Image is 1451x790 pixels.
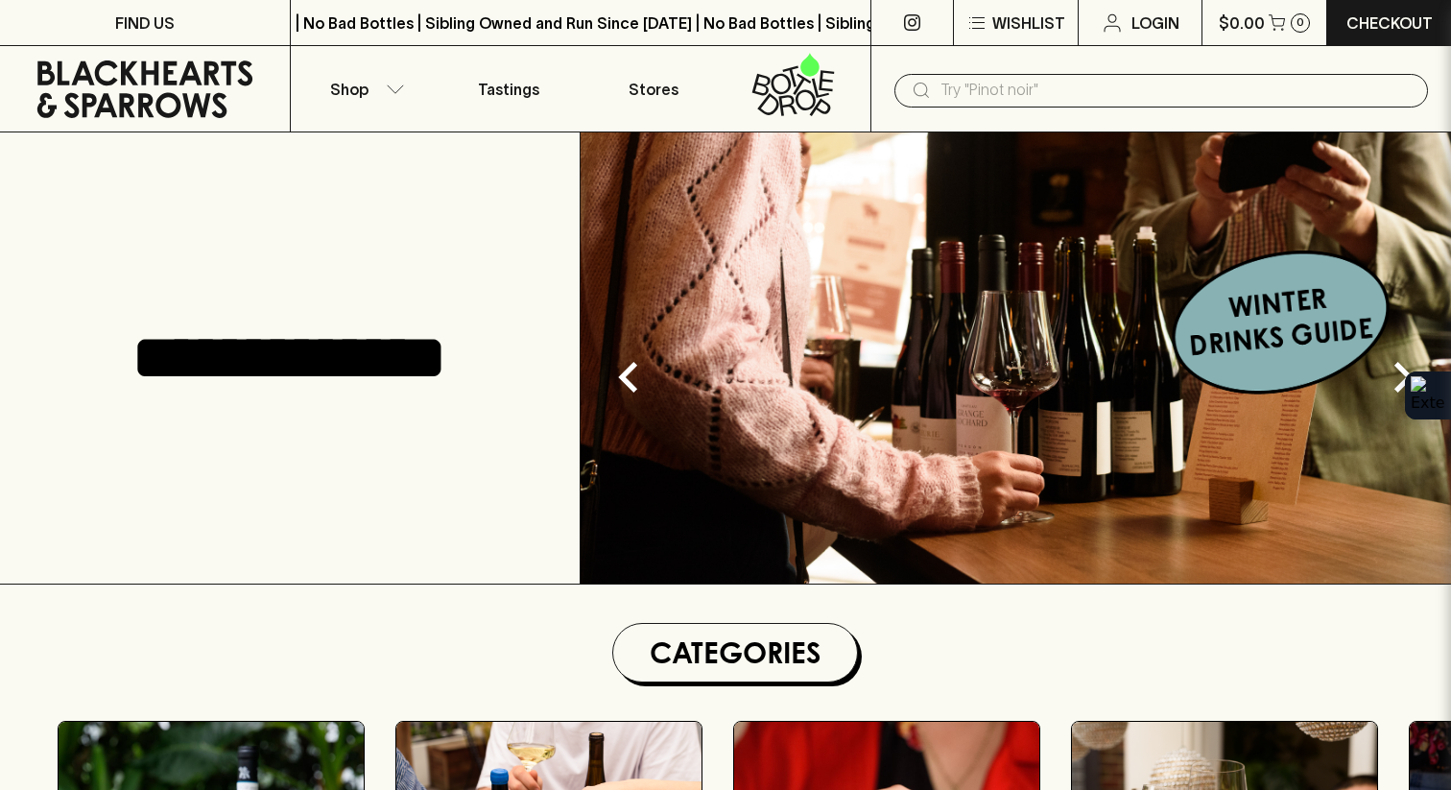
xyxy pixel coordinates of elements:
[330,78,369,101] p: Shop
[940,75,1413,106] input: Try "Pinot noir"
[621,632,849,674] h1: Categories
[1296,17,1304,28] p: 0
[629,78,678,101] p: Stores
[992,12,1065,35] p: Wishlist
[115,12,175,35] p: FIND US
[590,339,667,416] button: Previous
[1346,12,1433,35] p: Checkout
[581,132,1451,584] img: optimise
[478,78,539,101] p: Tastings
[1365,339,1441,416] button: Next
[1131,12,1179,35] p: Login
[1411,376,1445,415] img: Extension Icon
[291,46,436,132] button: Shop
[581,46,725,132] a: Stores
[436,46,581,132] a: Tastings
[1219,12,1265,35] p: $0.00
